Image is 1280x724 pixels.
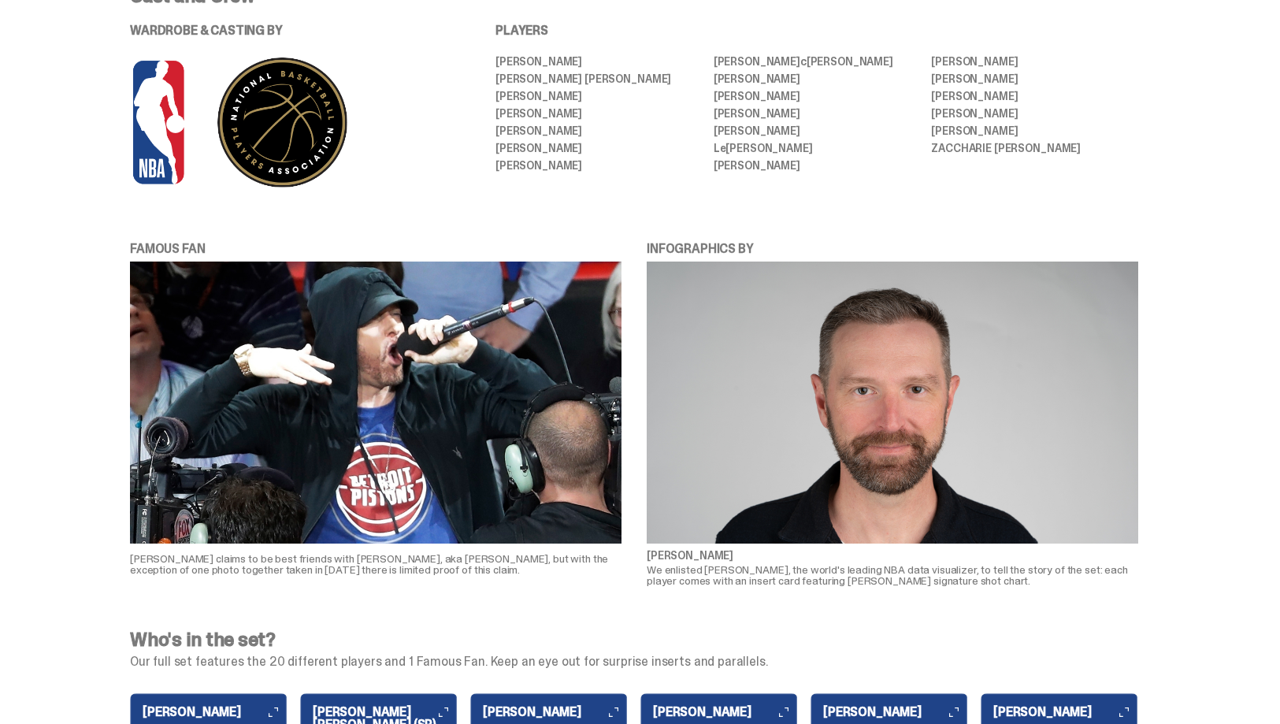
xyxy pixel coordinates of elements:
[931,125,1138,136] li: [PERSON_NAME]
[130,24,451,37] p: WARDROBE & CASTING BY
[714,160,921,171] li: [PERSON_NAME]
[495,125,703,136] li: [PERSON_NAME]
[495,143,703,154] li: [PERSON_NAME]
[714,91,921,102] li: [PERSON_NAME]
[714,143,921,154] li: L [PERSON_NAME]
[653,706,798,718] h6: [PERSON_NAME]
[714,108,921,119] li: [PERSON_NAME]
[931,108,1138,119] li: [PERSON_NAME]
[931,91,1138,102] li: [PERSON_NAME]
[130,655,1138,668] p: Our full set features the 20 different players and 1 Famous Fan. Keep an eye out for surprise ins...
[720,141,726,155] span: e
[647,262,1138,544] img: kirk%20nba.jpg
[495,56,703,67] li: [PERSON_NAME]
[130,630,1138,649] h4: Who's in the set?
[800,54,807,69] span: c
[714,73,921,84] li: [PERSON_NAME]
[143,706,288,718] h6: [PERSON_NAME]
[823,706,968,718] h6: [PERSON_NAME]
[130,243,621,255] p: FAMOUS FAN
[931,143,1138,154] li: ZACCHARIE [PERSON_NAME]
[495,91,703,102] li: [PERSON_NAME]
[714,125,921,136] li: [PERSON_NAME]
[931,56,1138,67] li: [PERSON_NAME]
[647,564,1138,586] p: We enlisted [PERSON_NAME], the world's leading NBA data visualizer, to tell the story of the set:...
[130,553,621,575] p: [PERSON_NAME] claims to be best friends with [PERSON_NAME], aka [PERSON_NAME], but with the excep...
[483,706,628,718] h6: [PERSON_NAME]
[647,550,1138,561] p: [PERSON_NAME]
[495,73,703,84] li: [PERSON_NAME] [PERSON_NAME]
[993,706,1138,718] h6: [PERSON_NAME]
[130,262,621,544] img: eminem%20nba.jpg
[495,24,1138,37] p: PLAYERS
[495,108,703,119] li: [PERSON_NAME]
[714,56,921,67] li: [PERSON_NAME] [PERSON_NAME]
[647,243,1138,255] p: INFOGRAPHICS BY
[931,73,1138,84] li: [PERSON_NAME]
[130,56,406,189] img: NBA%20and%20PA%20logo%20for%20PDP-04.png
[495,160,703,171] li: [PERSON_NAME]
